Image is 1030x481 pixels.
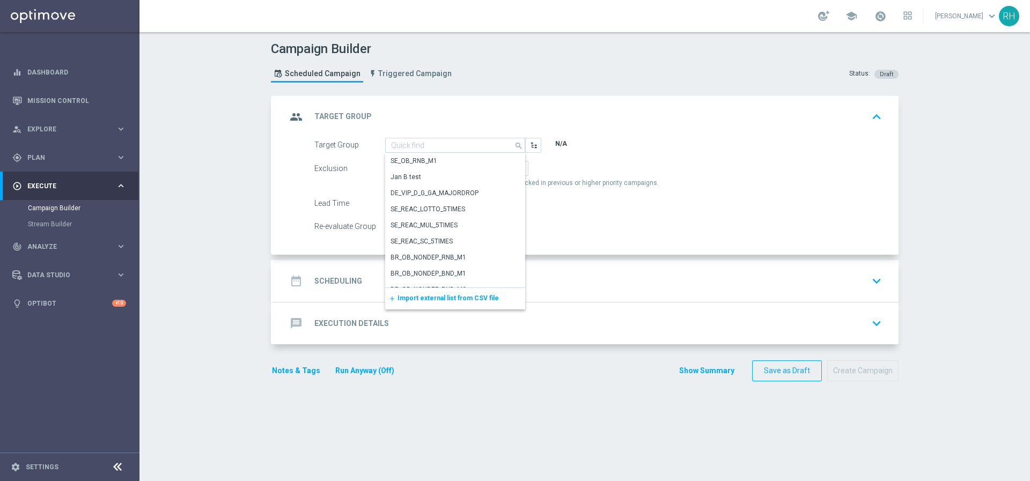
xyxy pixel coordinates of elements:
a: [PERSON_NAME]keyboard_arrow_down [934,8,999,24]
button: gps_fixed Plan keyboard_arrow_right [12,153,127,162]
a: Dashboard [27,58,126,86]
div: Lead Time [314,196,385,211]
div: Mission Control [12,86,126,115]
a: Mission Control [27,86,126,115]
i: group [286,107,306,127]
i: keyboard_arrow_right [116,241,126,251]
input: UK_SPORTSBOOK_EMAIL | Esports bettors [385,138,525,153]
div: date_range Scheduling keyboard_arrow_down [286,271,886,291]
div: Analyze [12,242,116,251]
i: keyboard_arrow_right [116,270,126,280]
button: keyboard_arrow_up [867,107,886,127]
div: SE_REAC_SC_5TIMES [391,236,453,246]
div: Campaign Builder [28,200,138,216]
i: equalizer [12,68,22,77]
button: equalizer Dashboard [12,68,127,77]
div: BR_OB_NONDEP_BND_M1 [391,269,466,278]
div: SE_REAC_LOTTO_5TIMES [391,204,465,214]
a: Scheduled Campaign [271,65,363,83]
i: keyboard_arrow_right [116,152,126,162]
button: Mission Control [12,97,127,105]
div: Press SPACE to select this row. [385,153,516,169]
div: SE_OB_RNB_M1 [391,156,437,166]
colored-tag: Draft [874,69,899,78]
div: Press SPACE to select this row. [385,218,516,234]
i: keyboard_arrow_down [869,315,885,331]
i: play_circle_outline [12,181,22,191]
div: Dashboard [12,58,126,86]
div: +10 [112,300,126,307]
button: track_changes Analyze keyboard_arrow_right [12,242,127,251]
span: Scheduled Campaign [285,69,360,78]
h2: Target Group [314,112,372,122]
div: group Target Group keyboard_arrow_up [286,107,886,127]
div: Execute [12,181,116,191]
button: Run Anyway (Off) [334,364,395,378]
div: BR_OB_NONDEP_RNB_M1 [391,253,466,262]
div: Explore [12,124,116,134]
span: Draft [880,71,893,78]
button: person_search Explore keyboard_arrow_right [12,125,127,134]
i: person_search [12,124,22,134]
div: Press SPACE to select this row. [385,186,516,202]
div: Stream Builder [28,216,138,232]
span: keyboard_arrow_down [986,10,998,22]
i: gps_fixed [12,153,22,162]
div: Press SPACE to select this row. [385,234,516,250]
a: Stream Builder [28,220,112,228]
div: Press SPACE to select this row. [385,202,516,218]
i: date_range [286,271,306,291]
div: Press SPACE to select this row. [385,169,516,186]
div: Target Group [314,138,385,153]
div: Plan [12,153,116,162]
button: play_circle_outline Execute keyboard_arrow_right [12,182,127,190]
a: Optibot [27,289,112,317]
span: Plan [27,154,116,161]
span: Import external list from CSV file [398,294,499,302]
div: DE_VIP_D_G_GA_MAJORDROP [391,188,479,198]
h1: Campaign Builder [271,41,457,57]
i: settings [11,462,20,472]
button: Data Studio keyboard_arrow_right [12,271,127,279]
div: BR_OB_NONDEP_RNB_M2 [391,285,466,294]
div: RH [999,6,1019,26]
button: Create Campaign [827,360,899,381]
i: keyboard_arrow_down [869,273,885,289]
div: Re-evaluate Group [314,219,385,234]
i: lightbulb [12,299,22,308]
button: Show Summary [679,365,735,377]
span: Analyze [27,243,116,250]
div: message Execution Details keyboard_arrow_down [286,313,886,334]
span: Execute [27,183,116,189]
div: Press SPACE to select this row. [385,250,516,266]
i: keyboard_arrow_up [869,109,885,125]
i: search [514,139,524,151]
button: Notes & Tags [271,364,321,378]
a: Triggered Campaign [366,65,454,83]
button: keyboard_arrow_down [867,313,886,334]
div: Data Studio [12,270,116,280]
button: Save as Draft [752,360,822,381]
h2: Execution Details [314,319,389,329]
a: Settings [26,464,58,470]
i: add [386,295,396,302]
button: add Import external list from CSV file [385,288,401,309]
i: track_changes [12,242,22,251]
div: Press SPACE to select this row. [385,266,516,282]
h2: Scheduling [314,276,362,286]
i: message [286,314,306,333]
a: Campaign Builder [28,204,112,212]
div: SE_REAC_MUL_5TIMES [391,220,458,230]
div: lightbulb Optibot +10 [12,299,127,308]
div: Exclusion [314,161,385,176]
button: keyboard_arrow_down [867,271,886,291]
span: Triggered Campaign [378,69,452,78]
span: Explore [27,126,116,132]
